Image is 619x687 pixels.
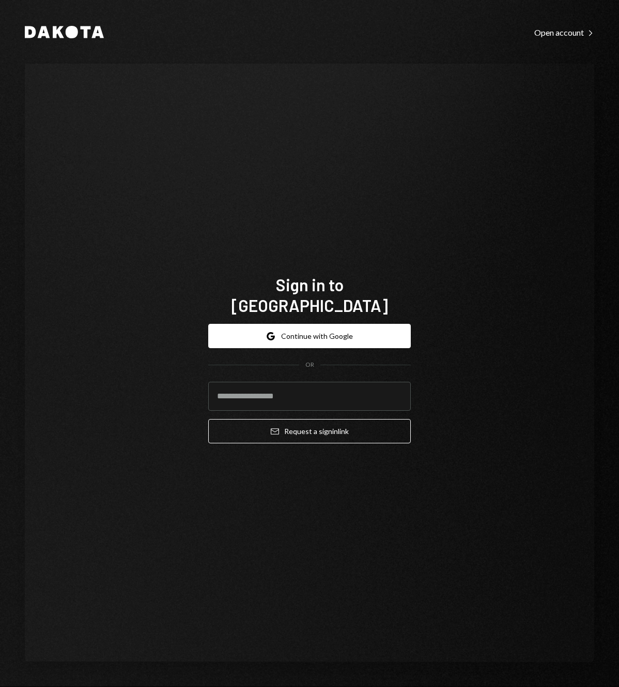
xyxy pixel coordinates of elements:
button: Request a signinlink [208,419,411,443]
h1: Sign in to [GEOGRAPHIC_DATA] [208,274,411,316]
button: Continue with Google [208,324,411,348]
div: OR [305,361,314,369]
div: Open account [534,27,594,38]
a: Open account [534,26,594,38]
